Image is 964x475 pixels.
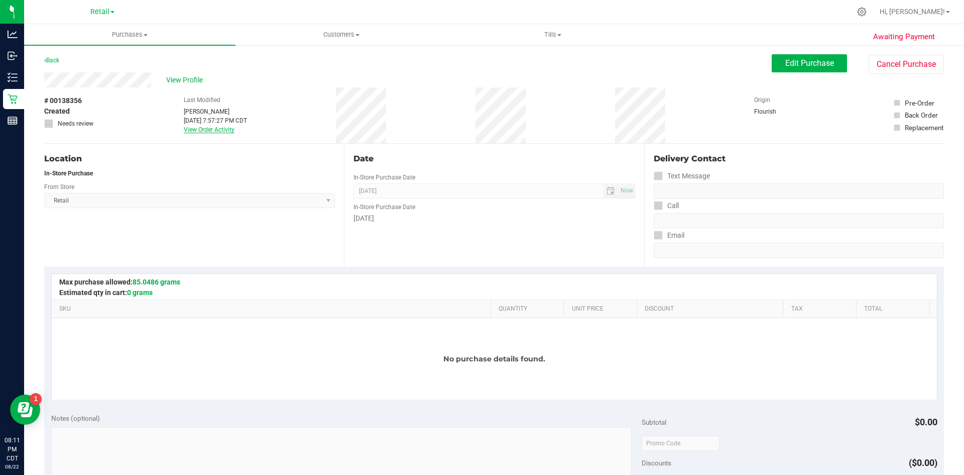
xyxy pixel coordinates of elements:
[880,8,945,16] span: Hi, [PERSON_NAME]!
[44,57,59,64] a: Back
[184,126,234,133] a: View Order Activity
[8,116,18,126] inline-svg: Reports
[24,24,235,45] a: Purchases
[905,123,943,133] div: Replacement
[447,30,658,39] span: Tills
[353,153,635,165] div: Date
[791,305,853,313] a: Tax
[856,7,868,17] div: Manage settings
[8,72,18,82] inline-svg: Inventory
[864,305,925,313] a: Total
[44,170,93,177] strong: In-Store Purchase
[654,228,684,243] label: Email
[235,24,447,45] a: Customers
[51,414,100,422] span: Notes (optional)
[59,305,487,313] a: SKU
[915,417,937,427] span: $0.00
[654,213,944,228] input: Format: (999) 999-9999
[754,96,770,105] label: Origin
[8,51,18,61] inline-svg: Inbound
[785,58,834,68] span: Edit Purchase
[353,213,635,224] div: [DATE]
[10,395,40,425] iframe: Resource center
[654,199,679,213] label: Call
[133,278,180,286] span: 85.0486 grams
[5,436,20,463] p: 08:11 PM CDT
[909,457,937,468] span: ($0.00)
[353,173,415,182] label: In-Store Purchase Date
[447,24,658,45] a: Tills
[127,289,153,297] span: 0 grams
[44,182,74,192] label: From Store
[499,305,560,313] a: Quantity
[642,436,719,451] input: Promo Code
[166,75,206,85] span: View Profile
[654,183,944,199] input: Format: (999) 999-9999
[642,418,666,426] span: Subtotal
[654,153,944,165] div: Delivery Contact
[642,454,671,472] span: Discounts
[8,29,18,39] inline-svg: Analytics
[24,30,235,39] span: Purchases
[59,278,180,286] span: Max purchase allowed:
[44,106,70,117] span: Created
[869,55,944,74] button: Cancel Purchase
[184,96,220,105] label: Last Modified
[44,153,335,165] div: Location
[59,289,153,297] span: Estimated qty in cart:
[44,96,82,106] span: # 00138356
[754,107,804,116] div: Flourish
[645,305,779,313] a: Discount
[184,116,247,125] div: [DATE] 7:57:27 PM CDT
[353,203,415,212] label: In-Store Purchase Date
[90,8,109,16] span: Retail
[654,169,710,183] label: Text Message
[905,98,934,108] div: Pre-Order
[5,463,20,470] p: 08/22
[772,54,847,72] button: Edit Purchase
[236,30,446,39] span: Customers
[30,393,42,405] iframe: Resource center unread badge
[58,119,93,128] span: Needs review
[52,318,937,400] div: No purchase details found.
[873,31,935,43] span: Awaiting Payment
[184,107,247,116] div: [PERSON_NAME]
[8,94,18,104] inline-svg: Retail
[905,110,938,120] div: Back Order
[572,305,633,313] a: Unit Price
